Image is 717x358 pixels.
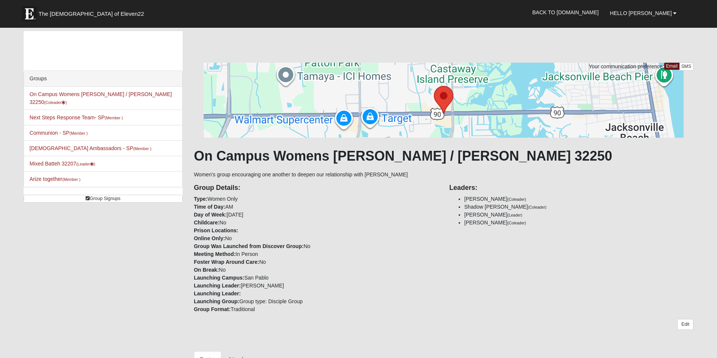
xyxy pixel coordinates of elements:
h4: Leaders: [449,184,693,192]
h4: Group Details: [194,184,438,192]
a: SMS [679,63,694,71]
strong: Launching Campus: [194,275,244,281]
small: (Coleader ) [44,100,67,105]
div: Women Only AM [DATE] No No No In Person No No San Pablo [PERSON_NAME] Group type: Disciple Group ... [188,179,444,313]
a: Hello [PERSON_NAME] [604,4,682,23]
small: (Leader) [507,213,522,217]
a: Next Steps Response Team- SP(Member ) [30,114,123,120]
strong: Launching Group: [194,298,239,304]
strong: Launching Leader: [194,283,241,289]
strong: Time of Day: [194,204,225,210]
strong: Group Format: [194,306,231,312]
strong: Day of Week: [194,212,227,218]
span: The [DEMOGRAPHIC_DATA] of Eleven22 [39,10,144,18]
strong: Meeting Method: [194,251,235,257]
span: Your communication preference: [589,63,664,69]
li: [PERSON_NAME] [464,219,693,227]
strong: Prison Locations: [194,227,238,233]
a: Communion - SP(Member ) [30,130,88,136]
small: (Member ) [62,177,80,182]
a: Group Signups [24,195,183,203]
img: Eleven22 logo [22,6,37,21]
a: On Campus Womens [PERSON_NAME] / [PERSON_NAME] 32250(Coleader) [30,91,172,105]
small: (Member ) [69,131,87,135]
a: Email [664,63,679,70]
small: (Member ) [105,116,123,120]
small: (Coleader) [507,197,526,202]
a: Arize together(Member ) [30,176,81,182]
a: [DEMOGRAPHIC_DATA] Ambassadors - SP(Member ) [30,145,151,151]
a: Edit [677,319,693,330]
a: The [DEMOGRAPHIC_DATA] of Eleven22 [18,3,168,21]
strong: On Break: [194,267,219,273]
small: (Coleader) [528,205,547,209]
strong: Group Was Launched from Discover Group: [194,243,304,249]
strong: Launching Leader: [194,290,241,296]
a: Mixed Batteh 32207(Leader) [30,161,95,167]
small: (Leader ) [76,162,95,166]
small: (Coleader) [507,221,526,225]
li: Shadow [PERSON_NAME] [464,203,693,211]
li: [PERSON_NAME] [464,211,693,219]
small: (Member ) [133,146,151,151]
li: [PERSON_NAME] [464,195,693,203]
strong: Type: [194,196,207,202]
a: Back to [DOMAIN_NAME] [527,3,604,22]
span: Hello [PERSON_NAME] [610,10,672,16]
div: Groups [24,71,182,87]
h1: On Campus Womens [PERSON_NAME] / [PERSON_NAME] 32250 [194,148,693,164]
strong: Childcare: [194,220,219,226]
strong: Online Only: [194,235,225,241]
strong: Foster Wrap Around Care: [194,259,259,265]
